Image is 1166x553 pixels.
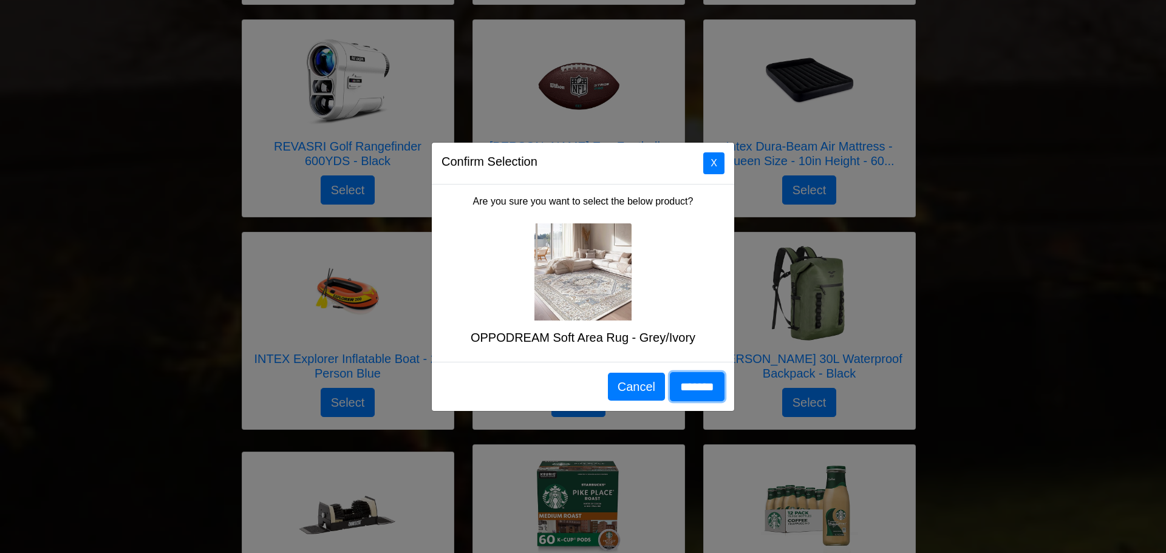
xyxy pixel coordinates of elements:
div: Are you sure you want to select the below product? [432,185,734,362]
button: Close [703,152,724,174]
h5: OPPODREAM Soft Area Rug - Grey/Ivory [442,330,724,345]
button: Cancel [608,373,665,401]
img: OPPODREAM Soft Area Rug - Grey/Ivory [534,223,632,321]
h5: Confirm Selection [442,152,537,171]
